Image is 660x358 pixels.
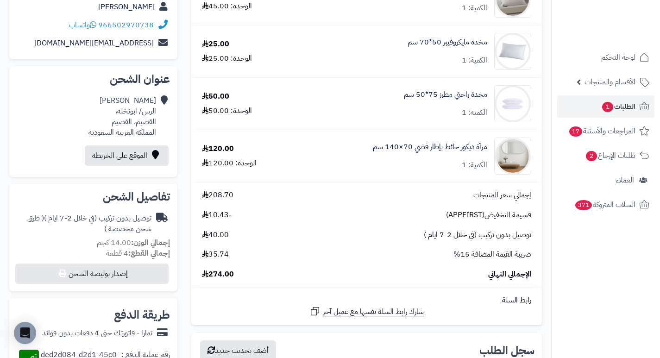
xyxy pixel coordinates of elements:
span: شارك رابط السلة نفسها مع عميل آخر [323,307,424,317]
div: الكمية: 1 [462,160,487,170]
img: 1746950368-1-90x90.jpg [495,85,531,122]
div: الكمية: 1 [462,107,487,118]
span: 371 [575,200,592,210]
span: 40.00 [202,230,229,240]
div: الكمية: 1 [462,55,487,66]
img: 1753786058-1-90x90.jpg [495,138,531,175]
small: 14.00 كجم [97,237,170,248]
a: طلبات الإرجاع2 [557,144,654,167]
div: تمارا - فاتورتك حتى 4 دفعات بدون فوائد [42,328,152,339]
div: 50.00 [202,91,229,102]
span: طلبات الإرجاع [585,149,635,162]
span: قسيمة التخفيض(APPFIRST) [446,210,531,220]
div: [PERSON_NAME] الرس/ ابونخله، القصيم، القصيم المملكة العربية السعودية [88,95,156,138]
div: الوحدة: 50.00 [202,106,252,116]
span: الإجمالي النهائي [488,269,531,280]
a: العملاء [557,169,654,191]
div: 25.00 [202,39,229,50]
a: 966502970738 [98,19,154,31]
span: 208.70 [202,190,233,201]
div: الوحدة: 45.00 [202,1,252,12]
div: 120.00 [202,144,234,154]
span: المراجعات والأسئلة [568,125,635,138]
strong: إجمالي الوزن: [131,237,170,248]
span: الأقسام والمنتجات [585,75,635,88]
span: 1 [602,102,613,112]
img: 1703426873-pillow-90x90.png [495,33,531,70]
button: إصدار بوليصة الشحن [15,264,169,284]
div: رابط السلة [195,295,538,306]
span: توصيل بدون تركيب (في خلال 2-7 ايام ) [424,230,531,240]
span: لوحة التحكم [601,51,635,64]
span: 2 [586,151,597,161]
a: واتساب [69,19,96,31]
span: السلات المتروكة [574,198,635,211]
div: توصيل بدون تركيب (في خلال 2-7 ايام ) [17,213,151,234]
span: 17 [569,126,582,137]
span: 274.00 [202,269,234,280]
a: مخدة مايكروفيبر 50*70 سم [408,37,487,48]
a: الطلبات1 [557,95,654,118]
span: العملاء [616,174,634,187]
div: الوحدة: 120.00 [202,158,257,169]
span: الطلبات [601,100,635,113]
a: مرآة ديكور حائط بإطار فضي 70×140 سم [373,142,487,152]
div: الوحدة: 25.00 [202,53,252,64]
img: logo-2.png [597,25,651,44]
small: 4 قطعة [106,248,170,259]
a: مخدة راحتي مطرز 75*50 سم [404,89,487,100]
a: شارك رابط السلة نفسها مع عميل آخر [309,306,424,317]
h2: تفاصيل الشحن [17,191,170,202]
span: ضريبة القيمة المضافة 15% [453,249,531,260]
h3: سجل الطلب [479,345,534,356]
span: ( طرق شحن مخصصة ) [27,213,151,234]
span: إجمالي سعر المنتجات [473,190,531,201]
a: [PERSON_NAME] [98,1,155,13]
a: السلات المتروكة371 [557,194,654,216]
span: -10.43 [202,210,232,220]
a: الموقع على الخريطة [85,145,169,166]
div: الكمية: 1 [462,3,487,13]
div: Open Intercom Messenger [14,322,36,344]
span: 35.74 [202,249,229,260]
a: المراجعات والأسئلة17 [557,120,654,142]
h2: طريقة الدفع [114,309,170,320]
a: لوحة التحكم [557,46,654,69]
h2: عنوان الشحن [17,74,170,85]
a: [EMAIL_ADDRESS][DOMAIN_NAME] [34,38,154,49]
strong: إجمالي القطع: [128,248,170,259]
